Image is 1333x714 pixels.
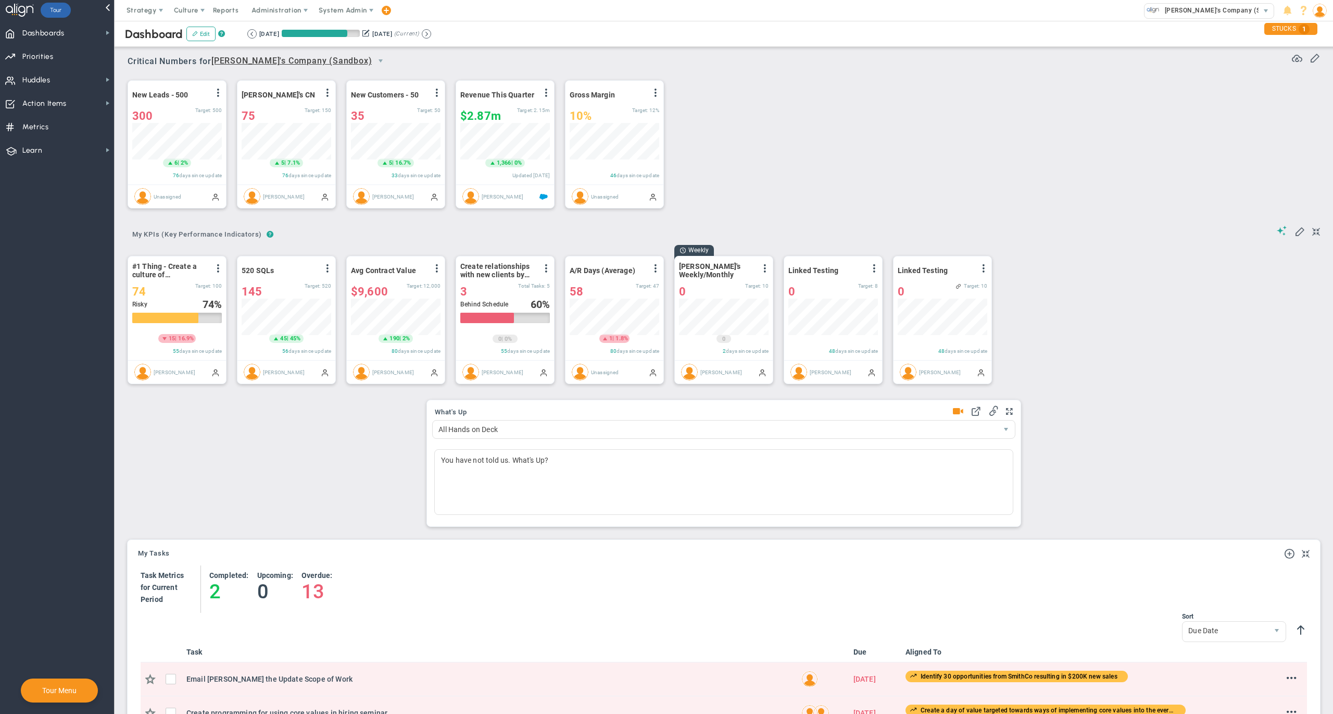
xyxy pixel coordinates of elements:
span: Create a day of value targeted towards ways of implementing core values into the everyday of the ... [918,707,1228,714]
span: 60 [531,298,542,311]
span: [PERSON_NAME] [263,193,305,199]
button: Edit [186,27,216,41]
span: Target: [417,107,433,113]
span: 7.1% [287,159,300,166]
span: 1.8% [615,335,628,342]
span: Target: [745,283,761,289]
span: 520 SQLs [242,266,274,275]
span: 35 [351,109,364,122]
span: 5 [389,159,392,167]
img: 48978.Person.photo [1313,4,1327,18]
div: [DATE] [259,29,279,39]
span: | [399,335,401,342]
span: 0 [498,335,501,343]
span: days since update [398,173,441,178]
span: 0 [679,285,686,298]
span: Manually Updated [211,368,220,376]
span: days since update [617,173,659,178]
span: Administration [251,6,301,14]
span: [PERSON_NAME] [154,369,195,375]
span: 1,366 [497,159,511,167]
span: 300 [132,109,153,122]
span: [PERSON_NAME]'s CN [242,91,315,99]
span: days since update [398,348,441,354]
button: Go to previous period [247,29,257,39]
span: Suggestions (AI Feature) [1277,226,1287,236]
div: STUCKS [1264,23,1317,35]
span: days since update [617,348,659,354]
span: Target: [195,107,211,113]
span: days since update [288,348,331,354]
span: Target: [632,107,648,113]
button: Tour Menu [39,686,80,695]
span: 0 [788,285,795,298]
span: Manually Updated [321,192,329,201]
span: Dashboards [22,22,65,44]
span: 76 [282,173,288,178]
span: 10 [762,283,769,289]
span: [PERSON_NAME] [700,369,742,375]
span: Create relationships with new clients by attending 5 Networking Sessions [460,262,536,279]
span: Target: [858,283,874,289]
span: days since update [726,348,769,354]
span: Priorities [22,46,54,68]
span: [PERSON_NAME]'s Company (Sandbox) [211,55,372,68]
span: 1 [1299,24,1310,34]
span: Target: [305,107,320,113]
span: What's Up [435,409,467,416]
img: Unassigned [572,364,588,380]
span: Manually Updated [430,368,438,376]
h4: Task Metrics [141,571,184,580]
img: Alex Abramson [681,364,698,380]
span: Strategy [127,6,157,14]
span: Manually Updated [649,192,657,201]
span: 45 [280,335,286,343]
div: % [203,299,222,310]
span: [PERSON_NAME] [263,369,305,375]
span: | [178,159,179,166]
span: New Leads - 500 [132,91,188,99]
span: Dashboard [125,27,183,41]
span: Manually Updated [211,192,220,201]
span: Linked Testing [898,266,948,275]
span: select [997,421,1015,438]
span: Refresh Data [1292,52,1302,62]
span: Culture [174,6,198,14]
span: Behind Schedule [460,301,508,308]
span: Edit or Add Critical Numbers [1310,52,1320,63]
span: Manually Updated [649,368,657,376]
span: days since update [507,348,550,354]
img: 33318.Company.photo [1147,4,1160,17]
span: Manually Updated [539,368,548,376]
button: What's Up [435,409,467,417]
span: Target: [517,107,533,113]
h4: Overdue: [301,571,332,580]
span: 16.9% [178,335,194,342]
button: Go to next period [422,29,431,39]
span: [PERSON_NAME] [372,193,414,199]
span: 500 [212,107,222,113]
span: [PERSON_NAME]'s Company (Sandbox) [1160,4,1286,17]
span: 145 [242,285,262,298]
a: My Tasks [138,550,170,558]
span: 58 [570,285,583,298]
span: Revenue This Quarter [460,91,534,99]
span: [PERSON_NAME] [919,369,961,375]
span: select [1268,622,1286,642]
span: All Hands on Deck [433,421,997,438]
span: days since update [179,348,222,354]
span: Gross Margin [570,91,615,99]
span: select [1259,4,1274,18]
span: Avg Contract Value [351,266,416,275]
h4: 2 [209,580,249,603]
span: $9,600 [351,285,388,298]
span: 33 [392,173,398,178]
div: Sort [1182,613,1286,620]
span: Risky [132,301,147,308]
img: Katie Williams [244,188,260,205]
span: days since update [288,173,331,178]
span: 190 [389,335,399,343]
span: Manually Updated [321,368,329,376]
span: 150 [322,107,331,113]
span: 46 [610,173,617,178]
